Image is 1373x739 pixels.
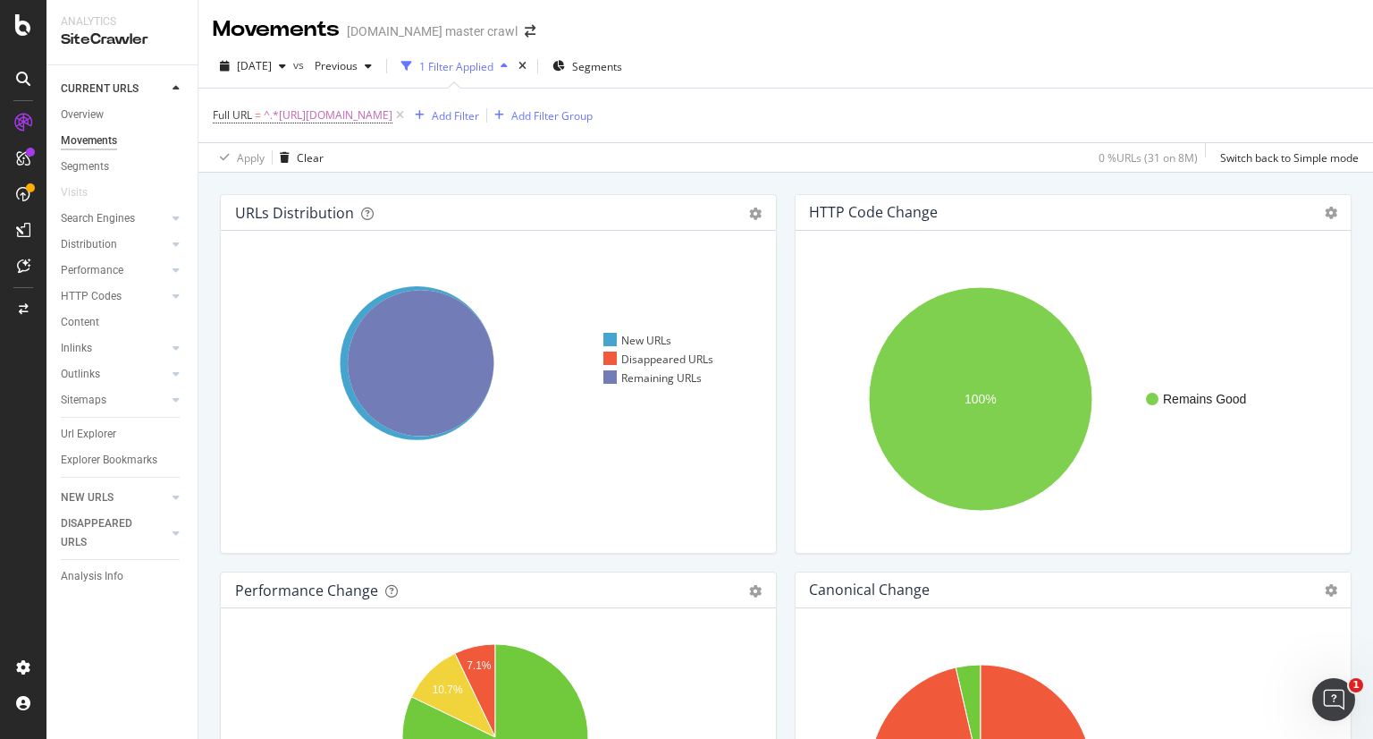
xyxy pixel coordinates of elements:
button: Clear [273,143,324,172]
div: times [515,57,530,75]
a: Search Engines [61,209,167,228]
a: HTTP Codes [61,287,167,306]
button: [DATE] [213,52,293,81]
div: gear [749,208,762,220]
a: NEW URLS [61,488,167,507]
a: CURRENT URLS [61,80,167,98]
div: Disappeared URLs [603,352,713,367]
div: [DOMAIN_NAME] master crawl [347,22,518,40]
button: Add Filter Group [487,105,593,126]
div: Remaining URLs [603,370,702,386]
div: Switch back to Simple mode [1220,150,1359,166]
div: arrow-right-arrow-left [525,25,535,38]
button: 1 Filter Applied [394,52,515,81]
div: 1 Filter Applied [419,59,493,74]
text: 7.1% [467,659,492,672]
div: Visits [61,183,88,202]
div: Segments [61,157,109,176]
div: Inlinks [61,339,92,358]
div: 0 % URLs ( 31 on 8M ) [1099,150,1198,166]
div: Performance Change [235,582,378,599]
div: Explorer Bookmarks [61,451,157,470]
span: 2025 Sep. 15th [237,58,272,73]
a: Content [61,313,185,332]
a: Segments [61,157,185,176]
i: Options [1325,584,1337,597]
h4: Canonical Change [809,578,930,602]
span: ^.*[URL][DOMAIN_NAME] [264,103,392,128]
a: Analysis Info [61,567,185,586]
button: Add Filter [408,105,479,126]
div: Search Engines [61,209,135,228]
div: Sitemaps [61,391,106,410]
i: Options [1325,207,1337,219]
iframe: Intercom live chat [1312,678,1355,721]
a: DISAPPEARED URLS [61,514,167,552]
div: Distribution [61,235,117,254]
div: CURRENT URLS [61,80,139,98]
span: Segments [572,59,622,74]
text: 100% [964,392,997,406]
text: Remains Good [1163,392,1246,406]
a: Outlinks [61,365,167,384]
span: 1 [1349,678,1363,692]
svg: A chart. [810,259,1330,539]
div: URLs Distribution [235,204,354,222]
a: Inlinks [61,339,167,358]
div: New URLs [603,333,671,348]
div: DISAPPEARED URLS [61,514,151,552]
a: Explorer Bookmarks [61,451,185,470]
div: Content [61,313,99,332]
div: Url Explorer [61,425,116,444]
span: Previous [307,58,358,73]
h4: HTTP Code Change [809,200,938,225]
div: Outlinks [61,365,100,384]
a: Distribution [61,235,167,254]
a: Visits [61,183,105,202]
div: SiteCrawler [61,30,183,50]
span: = [255,107,261,123]
button: Previous [307,52,379,81]
span: Full URL [213,107,252,123]
text: 10.7% [433,684,463,696]
a: Performance [61,261,167,280]
button: Segments [545,52,629,81]
div: NEW URLS [61,488,114,507]
div: Analysis Info [61,567,123,586]
div: Apply [237,150,265,166]
a: Sitemaps [61,391,167,410]
div: Add Filter Group [511,108,593,123]
a: Overview [61,106,185,124]
a: Movements [61,132,185,150]
div: Performance [61,261,123,280]
div: gear [749,585,762,598]
div: Movements [61,132,117,150]
span: vs [293,57,307,72]
div: Analytics [61,14,183,30]
a: Url Explorer [61,425,185,444]
div: Clear [297,150,324,166]
div: Movements [213,14,340,45]
button: Switch back to Simple mode [1213,143,1359,172]
div: Add Filter [432,108,479,123]
div: Overview [61,106,104,124]
button: Apply [213,143,265,172]
div: HTTP Codes [61,287,122,306]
